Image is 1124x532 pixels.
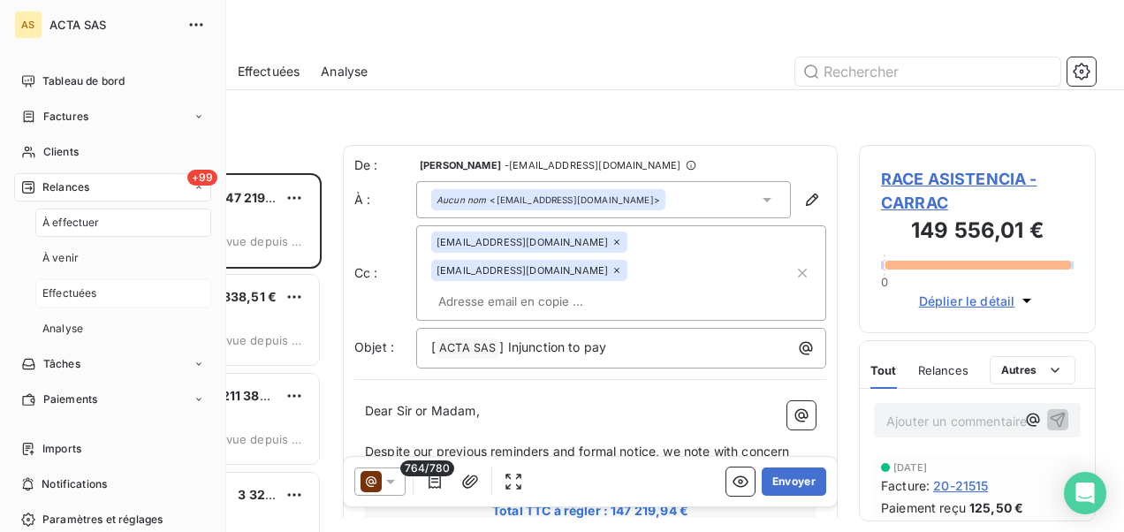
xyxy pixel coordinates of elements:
span: RACE ASISTENCIA - CARRAC [881,167,1074,215]
span: prévue depuis 3990 jours [207,234,305,248]
span: 3 322,73 € [238,487,305,502]
span: À effectuer [42,215,100,231]
label: Cc : [354,264,416,282]
span: +99 [187,170,217,186]
span: Factures [43,109,88,125]
span: [EMAIL_ADDRESS][DOMAIN_NAME] [437,237,608,247]
span: Relances [918,363,968,377]
span: 764/780 [400,460,454,476]
span: [ [431,339,436,354]
span: [DATE] [893,462,927,473]
span: À venir [42,250,79,266]
span: [PERSON_NAME] [420,160,501,171]
button: Déplier le détail [914,291,1042,311]
span: Facture : [881,476,930,495]
button: Envoyer [762,467,826,496]
span: 211 384,10 € [222,388,297,403]
span: Effectuées [238,63,300,80]
span: 0 [881,275,888,289]
span: Analyse [42,321,83,337]
div: AS [14,11,42,39]
em: Aucun nom [437,194,486,206]
span: - [EMAIL_ADDRESS][DOMAIN_NAME] [505,160,680,171]
label: À : [354,191,416,209]
span: Tableau de bord [42,73,125,89]
span: Analyse [321,63,368,80]
div: <[EMAIL_ADDRESS][DOMAIN_NAME]> [437,194,660,206]
span: Dear Sir or Madam, [365,403,480,418]
span: prévue depuis 3718 jours [207,333,305,347]
span: Notifications [42,476,107,492]
span: ACTA SAS [49,18,177,32]
span: Imports [42,441,81,457]
span: Tout [870,363,897,377]
span: prévue depuis 3139 jours [207,432,305,446]
span: 147 219,94 € [220,190,298,205]
span: Relances [42,179,89,195]
span: 125,50 € [969,498,1023,517]
span: 20-21515 [933,476,988,495]
span: Objet : [354,339,394,354]
span: ACTA SAS [437,338,498,359]
span: ] Injunction to pay [499,339,606,354]
span: Paramètres et réglages [42,512,163,528]
span: Déplier le détail [919,292,1015,310]
span: Paiements [43,391,97,407]
span: Tâches [43,356,80,372]
input: Rechercher [795,57,1060,86]
span: [EMAIL_ADDRESS][DOMAIN_NAME] [437,265,608,276]
span: 90 838,51 € [203,289,277,304]
span: Effectuées [42,285,97,301]
span: De : [354,156,416,174]
div: Open Intercom Messenger [1064,472,1106,514]
span: Total TTC à régler : 147 219,94 € [368,502,813,520]
button: Autres [990,356,1075,384]
span: Clients [43,144,79,160]
h3: 149 556,01 € [881,215,1074,250]
span: Despite our previous reminders and formal notice, we note with concern that payment for the below... [365,444,794,479]
span: Paiement reçu [881,498,966,517]
input: Adresse email en copie ... [431,288,635,315]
